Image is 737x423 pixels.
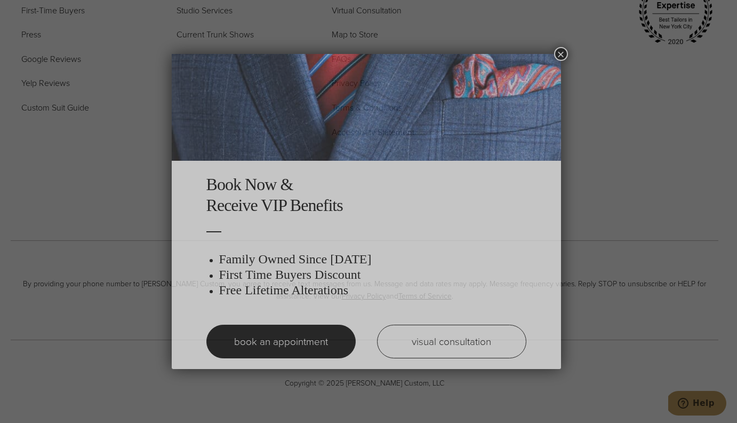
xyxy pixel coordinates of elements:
h3: First Time Buyers Discount [219,267,526,283]
button: Close [554,47,568,61]
h3: Family Owned Since [DATE] [219,252,526,267]
h3: Free Lifetime Alterations [219,283,526,298]
a: visual consultation [377,325,526,358]
h2: Book Now & Receive VIP Benefits [206,174,526,215]
a: book an appointment [206,325,356,358]
span: Help [25,7,46,17]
